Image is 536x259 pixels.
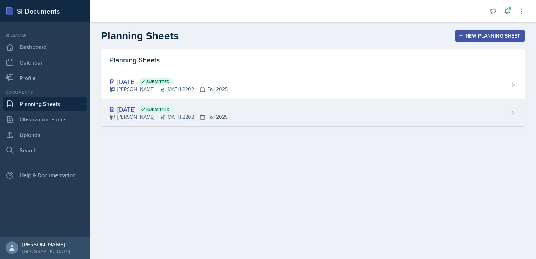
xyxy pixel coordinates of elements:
div: Si leader [3,32,87,39]
a: Profile [3,71,87,85]
button: New Planning Sheet [455,30,525,42]
div: [PERSON_NAME] MATH 2202 Fall 2025 [109,86,228,93]
a: Dashboard [3,40,87,54]
div: [PERSON_NAME] [22,241,70,248]
a: Observation Forms [3,112,87,126]
div: [GEOGRAPHIC_DATA] [22,248,70,255]
div: Documents [3,89,87,95]
div: [DATE] [109,77,228,86]
a: Planning Sheets [3,97,87,111]
a: Search [3,143,87,157]
div: [PERSON_NAME] MATH 2202 Fall 2025 [109,113,228,121]
div: Planning Sheets [101,49,525,71]
a: Uploads [3,128,87,142]
a: [DATE] Submitted [PERSON_NAME]MATH 2202Fall 2025 [101,99,525,126]
div: Help & Documentation [3,168,87,182]
div: [DATE] [109,105,228,114]
div: New Planning Sheet [460,33,520,39]
a: Calendar [3,55,87,69]
span: Submitted [146,107,170,112]
a: [DATE] Submitted [PERSON_NAME]MATH 2202Fall 2025 [101,71,525,99]
h2: Planning Sheets [101,29,179,42]
span: Submitted [146,79,170,85]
